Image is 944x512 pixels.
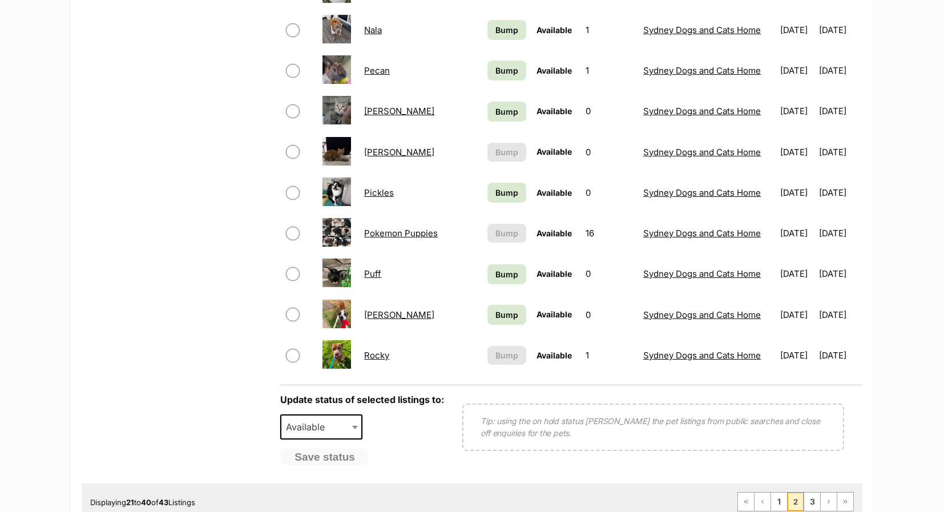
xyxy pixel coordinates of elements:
[126,498,134,507] strong: 21
[364,65,390,76] a: Pecan
[159,498,168,507] strong: 43
[536,25,572,35] span: Available
[776,10,818,50] td: [DATE]
[776,132,818,172] td: [DATE]
[581,254,638,293] td: 0
[487,305,526,325] a: Bump
[495,64,518,76] span: Bump
[487,102,526,122] a: Bump
[487,20,526,40] a: Bump
[364,147,434,158] a: [PERSON_NAME]
[495,24,518,36] span: Bump
[643,228,761,239] a: Sydney Dogs and Cats Home
[487,224,526,243] button: Bump
[821,493,837,511] a: Next page
[364,187,394,198] a: Pickles
[776,213,818,253] td: [DATE]
[819,254,861,293] td: [DATE]
[771,493,787,511] a: Page 1
[776,173,818,212] td: [DATE]
[804,493,820,511] a: Page 3
[495,268,518,280] span: Bump
[536,66,572,75] span: Available
[495,227,518,239] span: Bump
[819,295,861,334] td: [DATE]
[281,419,336,435] span: Available
[819,51,861,90] td: [DATE]
[581,173,638,212] td: 0
[819,91,861,131] td: [DATE]
[280,414,362,440] span: Available
[819,173,861,212] td: [DATE]
[819,132,861,172] td: [DATE]
[364,268,381,279] a: Puff
[776,295,818,334] td: [DATE]
[364,350,389,361] a: Rocky
[536,269,572,279] span: Available
[487,183,526,203] a: Bump
[141,498,151,507] strong: 40
[776,51,818,90] td: [DATE]
[536,350,572,360] span: Available
[819,336,861,375] td: [DATE]
[837,493,853,511] a: Last page
[280,394,444,405] label: Update status of selected listings to:
[364,106,434,116] a: [PERSON_NAME]
[581,213,638,253] td: 16
[737,492,854,511] nav: Pagination
[643,147,761,158] a: Sydney Dogs and Cats Home
[643,106,761,116] a: Sydney Dogs and Cats Home
[738,493,754,511] a: First page
[776,336,818,375] td: [DATE]
[581,10,638,50] td: 1
[487,346,526,365] button: Bump
[536,147,572,156] span: Available
[643,65,761,76] a: Sydney Dogs and Cats Home
[776,254,818,293] td: [DATE]
[755,493,770,511] a: Previous page
[581,336,638,375] td: 1
[495,309,518,321] span: Bump
[487,143,526,162] button: Bump
[90,498,195,507] span: Displaying to of Listings
[788,493,804,511] span: Page 2
[536,309,572,319] span: Available
[581,91,638,131] td: 0
[643,25,761,35] a: Sydney Dogs and Cats Home
[581,51,638,90] td: 1
[581,295,638,334] td: 0
[495,187,518,199] span: Bump
[487,61,526,80] a: Bump
[819,213,861,253] td: [DATE]
[364,309,434,320] a: [PERSON_NAME]
[487,264,526,284] a: Bump
[643,309,761,320] a: Sydney Dogs and Cats Home
[643,187,761,198] a: Sydney Dogs and Cats Home
[819,10,861,50] td: [DATE]
[495,106,518,118] span: Bump
[536,228,572,238] span: Available
[280,448,369,466] button: Save status
[581,132,638,172] td: 0
[364,228,438,239] a: Pokemon Puppies
[495,146,518,158] span: Bump
[643,268,761,279] a: Sydney Dogs and Cats Home
[536,188,572,197] span: Available
[536,106,572,116] span: Available
[364,25,382,35] a: Nala
[481,415,826,439] p: Tip: using the on hold status [PERSON_NAME] the pet listings from public searches and close off e...
[776,91,818,131] td: [DATE]
[643,350,761,361] a: Sydney Dogs and Cats Home
[495,349,518,361] span: Bump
